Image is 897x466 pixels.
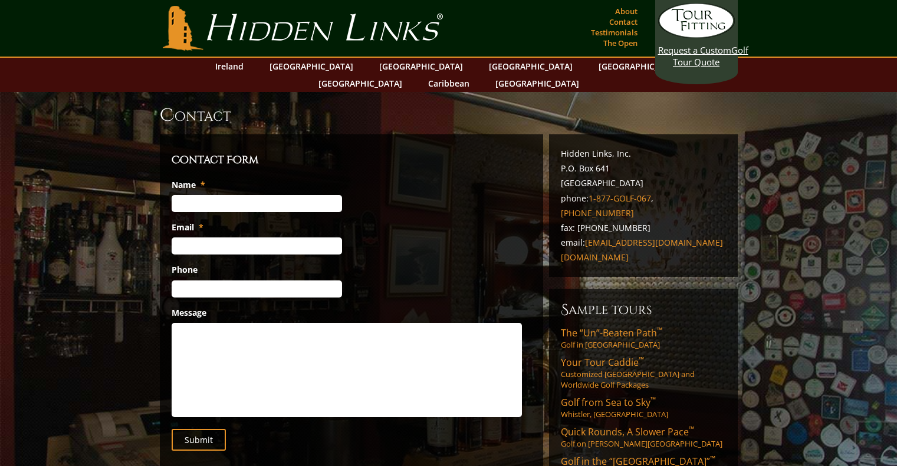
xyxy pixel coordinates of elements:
[172,308,206,318] label: Message
[689,424,694,434] sup: ™
[422,75,475,92] a: Caribbean
[172,152,531,168] h3: Contact Form
[561,356,726,390] a: Your Tour Caddie™Customized [GEOGRAPHIC_DATA] and Worldwide Golf Packages
[172,222,203,233] label: Email
[606,14,640,30] a: Contact
[657,325,662,335] sup: ™
[650,395,656,405] sup: ™
[209,58,249,75] a: Ireland
[593,58,688,75] a: [GEOGRAPHIC_DATA]
[561,326,662,339] span: The “Un”-Beaten Path
[373,58,469,75] a: [GEOGRAPHIC_DATA]
[585,237,723,248] a: [EMAIL_ADDRESS][DOMAIN_NAME]
[561,396,656,409] span: Golf from Sea to Sky
[561,146,726,265] p: Hidden Links, Inc. P.O. Box 641 [GEOGRAPHIC_DATA] phone: , fax: [PHONE_NUMBER] email:
[489,75,585,92] a: [GEOGRAPHIC_DATA]
[172,265,198,275] label: Phone
[561,425,694,438] span: Quick Rounds, A Slower Pace
[313,75,408,92] a: [GEOGRAPHIC_DATA]
[612,3,640,19] a: About
[561,252,629,263] a: [DOMAIN_NAME]
[561,356,644,369] span: Your Tour Caddie
[588,24,640,41] a: Testimonials
[639,355,644,365] sup: ™
[264,58,359,75] a: [GEOGRAPHIC_DATA]
[160,104,738,127] h1: Contact
[561,396,726,419] a: Golf from Sea to Sky™Whistler, [GEOGRAPHIC_DATA]
[600,35,640,51] a: The Open
[561,326,726,350] a: The “Un”-Beaten Path™Golf in [GEOGRAPHIC_DATA]
[483,58,579,75] a: [GEOGRAPHIC_DATA]
[172,429,226,451] input: Submit
[561,300,726,319] h6: Sample Tours
[561,207,634,219] a: [PHONE_NUMBER]
[561,425,726,449] a: Quick Rounds, A Slower Pace™Golf on [PERSON_NAME][GEOGRAPHIC_DATA]
[172,180,205,190] label: Name
[658,44,731,56] span: Request a Custom
[658,3,735,68] a: Request a CustomGolf Tour Quote
[710,454,715,464] sup: ™
[589,193,651,204] a: 1-877-GOLF-067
